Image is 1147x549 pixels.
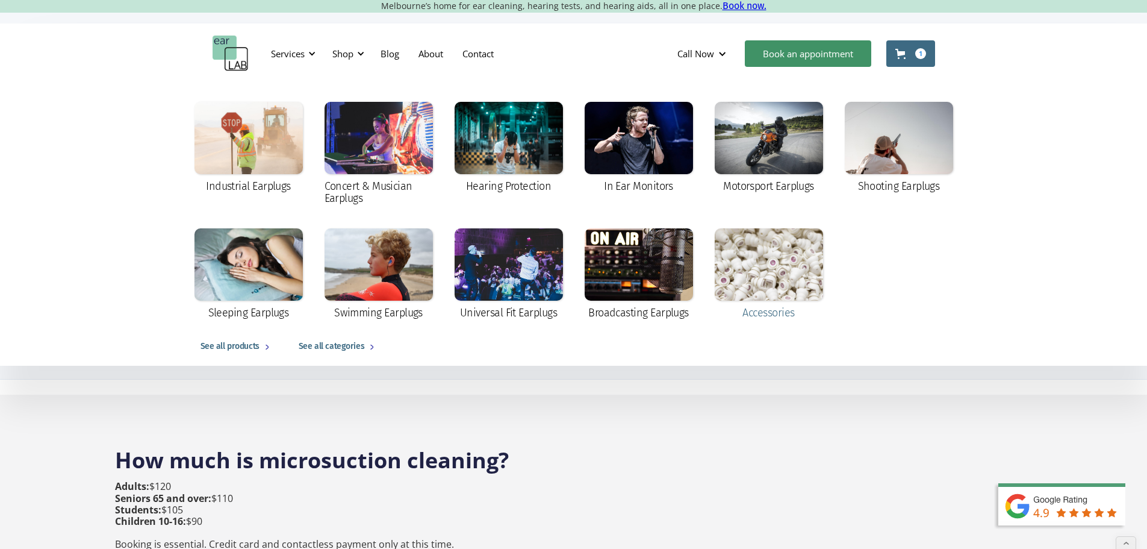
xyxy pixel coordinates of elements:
a: Broadcasting Earplugs [579,222,699,327]
a: Contact [453,36,503,71]
div: In Ear Monitors [604,180,673,192]
a: Motorsport Earplugs [709,96,829,201]
div: See all categories [299,339,364,354]
a: Accessories [709,222,829,327]
a: Swimming Earplugs [319,222,439,327]
a: Shooting Earplugs [839,96,959,201]
div: Services [264,36,319,72]
div: Motorsport Earplugs [723,180,814,192]
a: Universal Fit Earplugs [449,222,569,327]
div: Shop [325,36,368,72]
div: Sleeping Earplugs [208,307,289,319]
a: Industrial Earplugs [188,96,309,201]
div: Hearing Protection [466,180,551,192]
a: Hearing Protection [449,96,569,201]
div: Swimming Earplugs [334,307,423,319]
div: Accessories [742,307,794,319]
div: Concert & Musician Earplugs [325,180,433,204]
strong: Adults: [115,480,149,493]
strong: Students: [115,503,161,516]
a: Sleeping Earplugs [188,222,309,327]
strong: Seniors 65 and over: [115,492,211,505]
strong: Children 10-16: [115,515,186,528]
a: See all categories [287,327,391,366]
a: Book an appointment [745,40,871,67]
div: Universal Fit Earplugs [460,307,557,319]
div: Call Now [668,36,739,72]
a: home [213,36,249,72]
div: Broadcasting Earplugs [588,307,689,319]
div: 1 [915,48,926,59]
div: Industrial Earplugs [206,180,291,192]
h2: How much is microsuction cleaning? [115,434,1033,475]
a: Concert & Musician Earplugs [319,96,439,213]
div: Shop [332,48,353,60]
a: In Ear Monitors [579,96,699,201]
div: Shooting Earplugs [858,180,940,192]
div: Services [271,48,305,60]
a: See all products [188,327,287,366]
a: Blog [371,36,409,71]
a: About [409,36,453,71]
div: Call Now [677,48,714,60]
a: Open cart containing 1 items [886,40,935,67]
div: See all products [200,339,260,354]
